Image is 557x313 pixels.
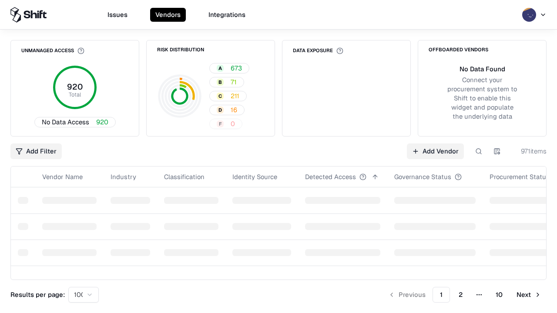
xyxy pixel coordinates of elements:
div: Detected Access [305,172,356,181]
div: No Data Found [460,64,505,73]
span: 920 [96,117,108,127]
button: C211 [209,91,247,101]
div: D [217,107,224,113]
div: Procurement Status [490,172,550,181]
p: Results per page: [10,290,65,299]
a: Add Vendor [407,143,464,159]
button: Integrations [203,8,251,22]
button: A673 [209,63,249,73]
div: Risk Distribution [157,47,204,52]
button: B71 [209,77,244,87]
div: B [217,79,224,86]
div: Identity Source [232,172,277,181]
div: C [217,93,224,100]
button: 2 [452,287,470,303]
div: 971 items [512,147,547,156]
button: 10 [489,287,510,303]
div: Governance Status [394,172,451,181]
button: Issues [102,8,133,22]
button: Vendors [150,8,186,22]
span: No Data Access [42,117,89,127]
tspan: 920 [67,82,83,92]
span: 16 [231,105,237,114]
button: 1 [433,287,450,303]
span: 71 [231,77,237,87]
button: No Data Access920 [34,117,116,127]
div: Industry [111,172,136,181]
button: Add Filter [10,143,62,159]
span: 673 [231,63,242,73]
div: A [217,65,224,72]
div: Unmanaged Access [21,47,84,54]
tspan: Total [69,91,81,98]
button: Next [511,287,547,303]
div: Offboarded Vendors [429,47,488,52]
div: Vendor Name [42,172,83,181]
nav: pagination [383,287,547,303]
span: 211 [231,91,239,100]
div: Data Exposure [293,47,343,54]
button: D16 [209,105,245,115]
div: Classification [164,172,205,181]
div: Connect your procurement system to Shift to enable this widget and populate the underlying data [446,75,518,121]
